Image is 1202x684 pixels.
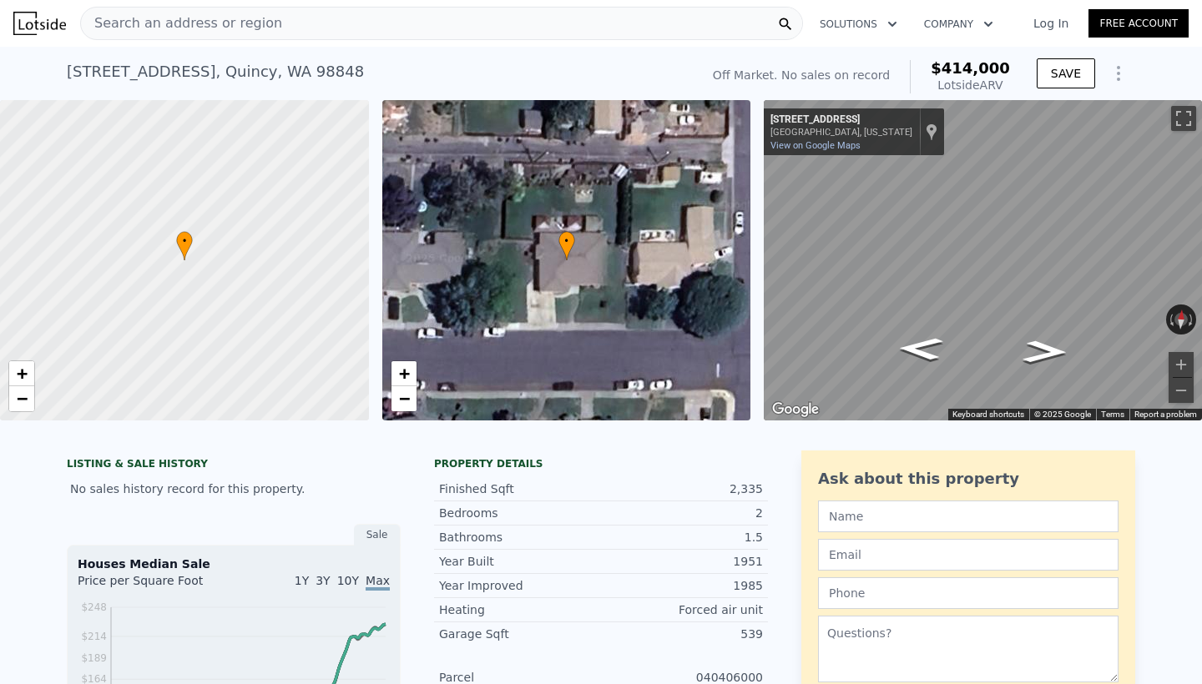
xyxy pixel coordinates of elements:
[1004,335,1087,369] path: Go East, L St SW
[439,529,601,546] div: Bathrooms
[1174,304,1189,334] button: Reset the view
[354,524,401,546] div: Sale
[931,77,1010,93] div: Lotside ARV
[439,505,601,521] div: Bedrooms
[366,574,390,591] span: Max
[1169,352,1194,377] button: Zoom in
[81,13,282,33] span: Search an address or region
[398,363,409,384] span: +
[931,59,1010,77] span: $414,000
[17,388,28,409] span: −
[9,361,34,386] a: Zoom in
[391,386,417,411] a: Zoom out
[1013,15,1088,32] a: Log In
[78,572,234,599] div: Price per Square Foot
[818,577,1119,609] input: Phone
[81,652,107,664] tspan: $189
[1102,57,1135,90] button: Show Options
[439,626,601,642] div: Garage Sqft
[768,399,823,420] img: Google
[558,231,575,260] div: •
[391,361,417,386] a: Zoom in
[764,100,1202,420] div: Map
[176,231,193,260] div: •
[439,480,601,497] div: Finished Sqft
[911,9,1007,39] button: Company
[1166,304,1175,334] button: Rotate counterclockwise
[176,234,193,249] span: •
[316,574,330,587] span: 3Y
[601,626,763,642] div: 539
[295,574,309,587] span: 1Y
[439,601,601,618] div: Heating
[1101,410,1124,419] a: Terms (opens in new tab)
[1169,378,1194,403] button: Zoom out
[1171,106,1196,131] button: Toggle fullscreen view
[770,140,861,151] a: View on Google Maps
[713,67,890,83] div: Off Market. No sales on record
[601,577,763,594] div: 1985
[879,332,962,365] path: Go West, L St SW
[81,601,107,613] tspan: $248
[764,100,1202,420] div: Street View
[818,467,1119,490] div: Ask about this property
[768,399,823,420] a: Open this area in Google Maps (opens a new window)
[439,553,601,570] div: Year Built
[601,505,763,521] div: 2
[952,409,1024,420] button: Keyboard shortcuts
[770,113,912,127] div: [STREET_ADDRESS]
[78,556,390,572] div: Houses Median Sale
[601,601,763,618] div: Forced air unit
[601,529,763,546] div: 1.5
[601,480,763,497] div: 2,335
[1134,410,1197,419] a: Report a problem
[439,577,601,594] div: Year Improved
[9,386,34,411] a: Zoom out
[558,234,575,249] span: •
[1188,304,1197,334] button: Rotate clockwise
[17,363,28,384] span: +
[818,539,1119,571] input: Email
[1088,9,1189,38] a: Free Account
[13,12,66,35] img: Lotside
[67,474,401,504] div: No sales history record for this property.
[81,631,107,642] tspan: $214
[601,553,763,570] div: 1951
[434,457,768,470] div: Property details
[770,127,912,138] div: [GEOGRAPHIC_DATA], [US_STATE]
[398,388,409,409] span: −
[337,574,359,587] span: 10Y
[67,457,401,474] div: LISTING & SALE HISTORY
[1034,410,1091,419] span: © 2025 Google
[818,500,1119,532] input: Name
[926,123,937,141] a: Show location on map
[806,9,911,39] button: Solutions
[1037,58,1095,88] button: SAVE
[67,60,364,83] div: [STREET_ADDRESS] , Quincy , WA 98848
